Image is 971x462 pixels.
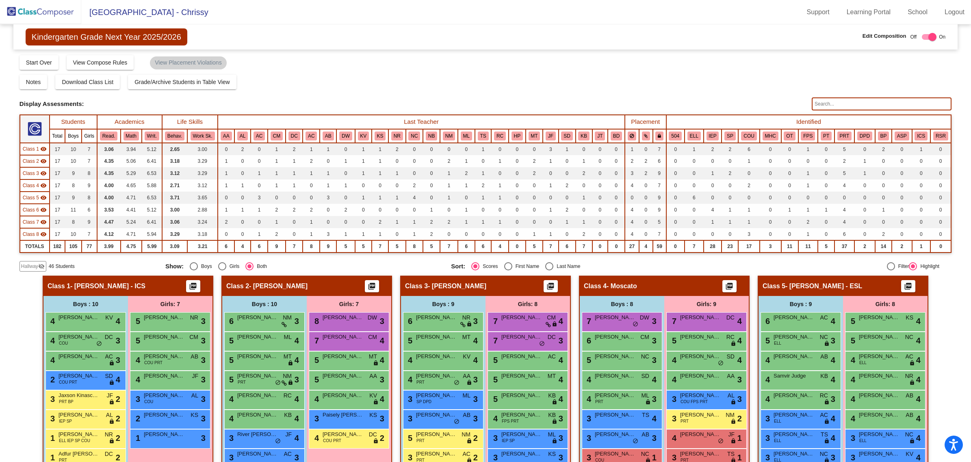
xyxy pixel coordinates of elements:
[251,179,268,192] td: 0
[798,129,818,143] th: Family Partner Support
[475,167,491,179] td: 1
[724,282,734,294] mat-icon: picture_as_pdf
[722,167,738,179] td: 2
[930,129,951,143] th: Resource Room
[40,158,47,164] mat-icon: visibility
[162,115,218,129] th: Life Skills
[145,132,159,140] button: Writ.
[834,167,854,179] td: 5
[50,115,97,129] th: Students
[26,79,41,85] span: Notes
[901,6,934,19] a: School
[685,143,704,155] td: 1
[933,132,948,140] button: RSR
[162,179,187,192] td: 2.71
[218,167,234,179] td: 1
[336,129,355,143] th: Dina Wennlund
[188,282,198,294] mat-icon: picture_as_pdf
[669,132,682,140] button: 504
[323,132,334,140] button: AB
[26,28,187,45] span: Kindergarten Grade Next Year 2025/2026
[408,132,420,140] button: NC
[576,155,592,167] td: 1
[286,129,303,143] th: Darcee Chaplick
[592,155,608,167] td: 0
[875,167,892,179] td: 0
[857,132,872,140] button: DPD
[121,155,142,167] td: 5.06
[218,143,234,155] td: 0
[559,167,576,179] td: 0
[320,167,336,179] td: 1
[781,167,798,179] td: 0
[854,143,875,155] td: 0
[50,155,65,167] td: 17
[576,129,592,143] th: Kimberly Burt
[704,143,722,155] td: 2
[162,167,187,179] td: 3.12
[854,167,875,179] td: 1
[162,155,187,167] td: 3.18
[268,179,286,192] td: 1
[365,280,379,292] button: Print Students Details
[878,132,889,140] button: BP
[639,129,653,143] th: Keep with students
[82,179,97,192] td: 9
[20,179,50,192] td: Hidden teacher - Moscato
[592,143,608,155] td: 0
[458,143,475,155] td: 0
[406,167,423,179] td: 0
[234,129,251,143] th: Alanna Lupo
[895,132,909,140] button: ASP
[781,143,798,155] td: 0
[912,167,930,179] td: 0
[608,155,625,167] td: 0
[62,79,113,85] span: Download Class List
[355,167,372,179] td: 1
[237,132,248,140] button: AL
[234,143,251,155] td: 2
[722,155,738,167] td: 0
[367,282,377,294] mat-icon: picture_as_pdf
[491,143,509,155] td: 0
[165,132,184,140] button: Behav.
[50,129,65,143] th: Total
[440,143,458,155] td: 0
[738,155,759,167] td: 1
[509,167,526,179] td: 0
[372,129,388,143] th: Kelly Spinner
[218,129,234,143] th: Anna Atkinson
[461,132,472,140] button: ML
[251,167,268,179] td: 1
[738,143,759,155] td: 6
[595,132,605,140] button: JT
[40,146,47,152] mat-icon: visibility
[837,132,852,140] button: PRT
[738,129,759,143] th: In School Counseling
[892,129,912,143] th: At-Risk Speech
[639,143,653,155] td: 0
[406,143,423,155] td: 0
[818,167,834,179] td: 0
[760,129,781,143] th: Medical/Health Concerns
[812,97,951,110] input: Search...
[306,132,317,140] button: AC
[23,145,39,153] span: Class 1
[653,167,666,179] td: 9
[592,129,608,143] th: Jennifer Tedeschi
[722,280,737,292] button: Print Students Details
[286,167,303,179] td: 1
[685,167,704,179] td: 0
[271,132,283,140] button: CM
[738,167,759,179] td: 0
[388,143,406,155] td: 2
[592,167,608,179] td: 0
[608,143,625,155] td: 0
[20,143,50,155] td: Hidden teacher - Byrnes - ICS
[121,167,142,179] td: 5.29
[875,155,892,167] td: 0
[458,167,475,179] td: 2
[834,143,854,155] td: 5
[930,143,951,155] td: 0
[625,155,639,167] td: 2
